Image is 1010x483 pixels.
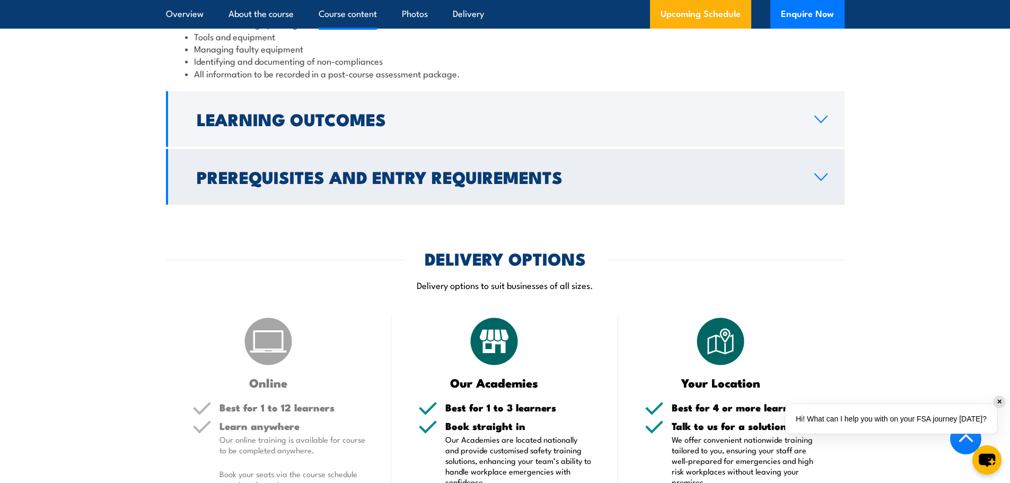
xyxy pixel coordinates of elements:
[445,421,592,431] h5: Book straight in
[166,91,845,147] a: Learning Outcomes
[418,376,570,389] h3: Our Academies
[219,421,366,431] h5: Learn anywhere
[185,55,825,67] li: Identifying and documenting of non-compliances
[197,169,797,184] h2: Prerequisites and Entry Requirements
[192,376,345,389] h3: Online
[185,67,825,80] li: All information to be recorded in a post-course assessment package.
[219,434,366,455] p: Our online training is available for course to be completed anywhere.
[425,251,586,266] h2: DELIVERY OPTIONS
[672,402,818,412] h5: Best for 4 or more learners
[185,42,825,55] li: Managing faulty equipment
[166,149,845,205] a: Prerequisites and Entry Requirements
[166,279,845,291] p: Delivery options to suit businesses of all sizes.
[972,445,1002,475] button: chat-button
[185,30,825,42] li: Tools and equipment
[445,402,592,412] h5: Best for 1 to 3 learners
[672,421,818,431] h5: Talk to us for a solution
[994,396,1005,408] div: ✕
[197,111,797,126] h2: Learning Outcomes
[219,402,366,412] h5: Best for 1 to 12 learners
[785,404,997,434] div: Hi! What can I help you with on your FSA journey [DATE]?
[645,376,797,389] h3: Your Location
